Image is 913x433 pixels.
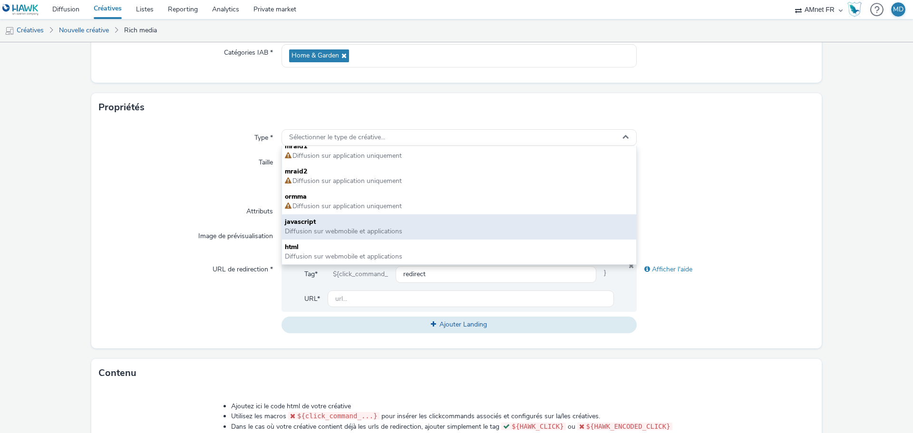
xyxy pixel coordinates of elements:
span: ormma [285,192,633,202]
span: Diffusion sur application uniquement [291,202,402,211]
a: Nouvelle créative [54,19,114,42]
span: mraid2 [285,167,633,176]
button: Ajouter Landing [282,317,637,333]
h3: Contenu [98,366,136,380]
div: ${click_command_ [325,266,396,283]
div: Afficher l'aide [637,261,815,278]
img: Hawk Academy [847,2,862,17]
a: Rich media [119,19,162,42]
span: ${click_command_...} [297,412,378,420]
span: Diffusion sur application uniquement [291,151,402,160]
label: Attributs [243,203,277,216]
span: html [285,242,633,252]
img: mobile [5,26,14,36]
div: MD [893,2,903,17]
label: Taille [255,154,277,167]
span: ${HAWK_ENCODED_CLICK} [586,423,670,430]
li: Utilisez les macros pour insérer les clickcommands associés et configurés sur la/les créatives. [231,411,690,421]
label: URL de redirection * [209,261,277,274]
label: Type * [251,129,277,143]
span: Diffusion sur application uniquement [291,176,402,185]
img: undefined Logo [2,4,39,16]
span: ${HAWK_CLICK} [512,423,564,430]
a: Hawk Academy [847,2,865,17]
label: Image de prévisualisation [194,228,277,241]
label: Catégories IAB * [220,44,277,58]
span: Sélectionner le type de créative... [289,134,385,142]
span: Diffusion sur webmobile et applications [285,252,402,261]
span: mraid1 [285,142,633,151]
span: javascript [285,217,633,227]
li: Ajoutez ici le code html de votre créative [231,402,690,411]
span: Diffusion sur webmobile et applications [285,227,402,236]
h3: Propriétés [98,100,145,115]
span: Home & Garden [291,52,339,60]
span: Ajouter Landing [439,320,487,329]
input: url... [328,290,614,307]
li: Dans le cas où votre créative contient déjà les urls de redirection, ajouter simplement le tag ou [231,422,690,432]
span: } [596,266,614,283]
